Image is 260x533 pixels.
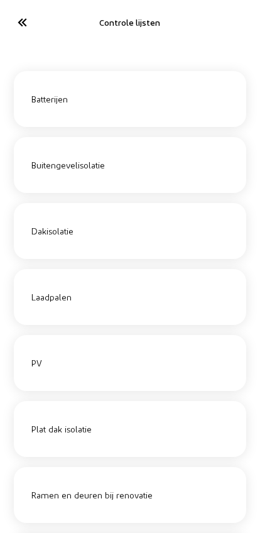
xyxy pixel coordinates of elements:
div: PV [26,353,234,373]
div: Dakisolatie [26,221,234,241]
div: Buitengevelisolatie [26,155,234,175]
div: Ramen en deuren bij renovatie [26,485,234,505]
div: Controle lijsten [43,17,217,28]
div: Laadpalen [26,287,234,307]
div: Plat dak isolatie [26,419,234,439]
div: Batterijen [26,89,234,109]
